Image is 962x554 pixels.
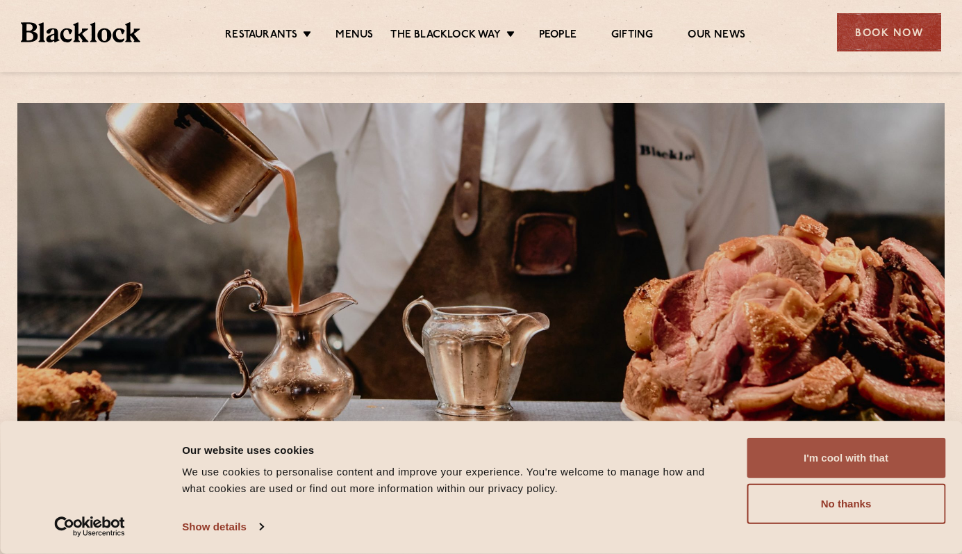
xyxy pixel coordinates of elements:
a: People [539,28,577,44]
a: Restaurants [225,28,297,44]
button: I'm cool with that [747,438,945,478]
a: Gifting [611,28,653,44]
img: BL_Textured_Logo-footer-cropped.svg [21,22,140,42]
a: The Blacklock Way [390,28,500,44]
a: Show details [182,516,263,537]
div: Book Now [837,13,941,51]
div: We use cookies to personalise content and improve your experience. You're welcome to manage how a... [182,464,731,497]
a: Menus [335,28,373,44]
button: No thanks [747,484,945,524]
a: Our News [688,28,745,44]
a: Usercentrics Cookiebot - opens in a new window [29,516,151,537]
div: Our website uses cookies [182,441,731,458]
